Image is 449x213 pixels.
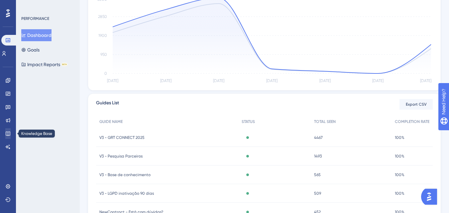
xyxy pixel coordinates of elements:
span: 4467 [314,135,323,140]
tspan: 950 [100,52,107,57]
span: 100% [395,135,404,140]
span: TOTAL SEEN [314,119,336,124]
span: COMPLETION RATE [395,119,429,124]
button: Goals [21,44,40,56]
span: 100% [395,154,404,159]
span: 100% [395,172,404,177]
tspan: 0 [104,71,107,76]
button: Export CSV [399,99,433,110]
tspan: [DATE] [107,78,118,83]
tspan: [DATE] [266,78,278,83]
span: V3 - LGPD inativação 90 dias [99,191,154,196]
iframe: UserGuiding AI Assistant Launcher [421,187,441,207]
span: Need Help? [16,2,42,10]
tspan: 1900 [98,33,107,38]
tspan: [DATE] [319,78,331,83]
span: GUIDE NAME [99,119,123,124]
tspan: 2850 [98,14,107,19]
div: PERFORMANCE [21,16,49,21]
span: V3 - GRT CONNECT 2025 [99,135,145,140]
div: BETA [61,63,67,66]
span: Export CSV [406,102,427,107]
span: Guides List [96,99,119,110]
button: Dashboard [21,29,52,41]
span: V3 - Base de conhecimento [99,172,151,177]
span: 100% [395,191,404,196]
tspan: [DATE] [372,78,384,83]
tspan: [DATE] [160,78,171,83]
span: 509 [314,191,321,196]
tspan: [DATE] [213,78,224,83]
tspan: [DATE] [420,78,431,83]
span: 565 [314,172,321,177]
span: V3 - Pesquisa Parceiros [99,154,143,159]
span: STATUS [242,119,255,124]
span: 1493 [314,154,322,159]
button: Impact ReportsBETA [21,58,67,70]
